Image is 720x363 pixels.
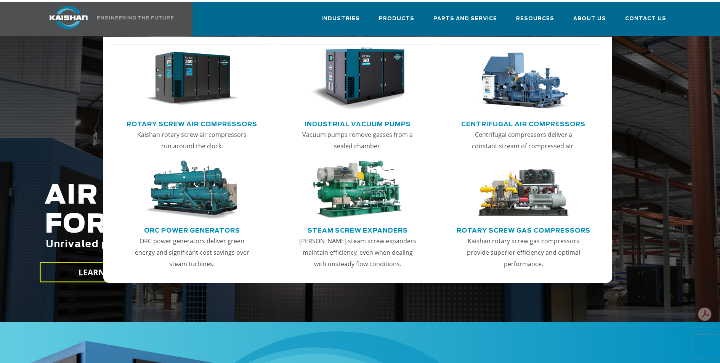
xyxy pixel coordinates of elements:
[311,47,404,111] img: thumb-Industrial-Vacuum-Pumps
[311,161,404,219] img: thumb-Steam-Screw-Expanders
[625,9,666,35] a: Contact Us
[78,267,131,278] span: LEARN MORE
[457,224,590,235] a: Rotary Screw Gas Compressors
[308,224,408,235] a: Steam Screw Expanders
[305,117,411,129] a: Industrial Vacuum Pumps
[433,14,497,23] span: Parts and Service
[40,262,169,283] a: LEARN MORE
[133,129,252,152] p: Kaishan rotary screw air compressors run around the clock.
[40,2,175,36] a: Kaishan USA
[516,14,554,23] span: Resources
[321,14,360,23] span: Industries
[127,117,257,129] a: Rotary Screw Air Compressors
[40,6,97,29] img: kaishan logo
[45,181,569,273] h2: AIR COMPRESSORS FOR THE
[379,9,414,35] a: Products
[476,161,570,219] img: thumb-Rotary-Screw-Gas-Compressors
[461,117,585,129] a: Centrifugal Air Compressors
[144,224,240,235] a: ORC Power Generators
[573,9,606,35] a: About Us
[145,161,239,219] img: thumb-ORC-Power-Generators
[298,129,417,152] p: Vacuum pumps remove gasses from a sealed chamber.
[433,9,497,35] a: Parts and Service
[298,235,417,270] p: [PERSON_NAME] steam screw expanders maintain efficiency, even when dealing with unsteady flow con...
[133,235,252,270] p: ORC power generators deliver green energy and significant cost savings over steam turbines.
[145,47,239,111] img: thumb-Rotary-Screw-Air-Compressors
[625,14,666,23] span: Contact Us
[516,9,554,35] a: Resources
[321,9,360,35] a: Industries
[46,240,372,249] span: Unrivaled performance with up to 35% energy cost savings.
[379,14,414,23] span: Products
[573,14,606,23] span: About Us
[464,235,583,270] p: Kaishan rotary screw gas compressors provide superior efficiency and optimal performance.
[464,129,583,152] p: Centrifugal compressors deliver a constant stream of compressed air.
[476,47,570,111] img: thumb-Centrifugal-Air-Compressors
[97,16,173,19] img: Engineering the future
